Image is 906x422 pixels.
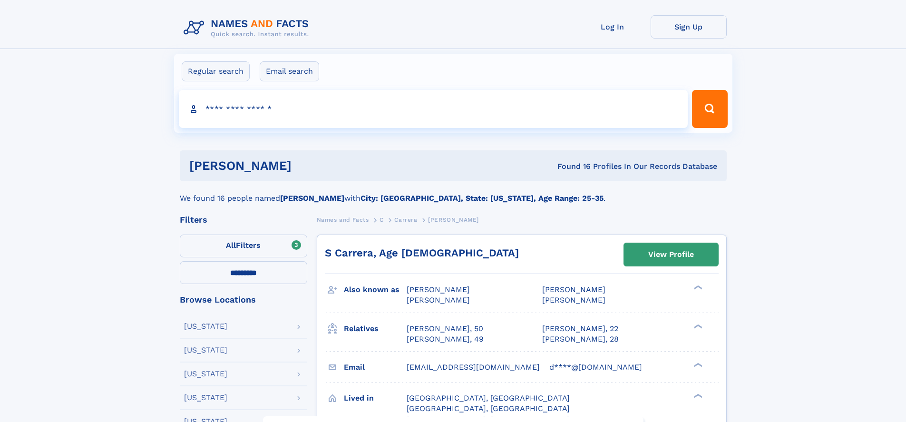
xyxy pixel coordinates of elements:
[260,61,319,81] label: Email search
[542,295,605,304] span: [PERSON_NAME]
[179,90,688,128] input: search input
[692,285,703,291] div: ❯
[184,370,227,378] div: [US_STATE]
[394,216,417,223] span: Carrera
[325,247,519,259] a: S Carrera, Age [DEMOGRAPHIC_DATA]
[344,321,407,337] h3: Relatives
[280,194,344,203] b: [PERSON_NAME]
[407,404,570,413] span: [GEOGRAPHIC_DATA], [GEOGRAPHIC_DATA]
[542,285,605,294] span: [PERSON_NAME]
[189,160,425,172] h1: [PERSON_NAME]
[407,285,470,294] span: [PERSON_NAME]
[344,359,407,375] h3: Email
[184,394,227,402] div: [US_STATE]
[407,324,483,334] a: [PERSON_NAME], 50
[226,241,236,250] span: All
[407,334,484,344] a: [PERSON_NAME], 49
[180,235,307,257] label: Filters
[182,61,250,81] label: Regular search
[180,295,307,304] div: Browse Locations
[692,90,727,128] button: Search Button
[344,282,407,298] h3: Also known as
[692,323,703,329] div: ❯
[424,161,717,172] div: Found 16 Profiles In Our Records Database
[624,243,718,266] a: View Profile
[407,295,470,304] span: [PERSON_NAME]
[184,346,227,354] div: [US_STATE]
[407,393,570,402] span: [GEOGRAPHIC_DATA], [GEOGRAPHIC_DATA]
[180,181,727,204] div: We found 16 people named with .
[407,363,540,372] span: [EMAIL_ADDRESS][DOMAIN_NAME]
[360,194,604,203] b: City: [GEOGRAPHIC_DATA], State: [US_STATE], Age Range: 25-35
[542,334,619,344] a: [PERSON_NAME], 28
[575,15,651,39] a: Log In
[184,323,227,330] div: [US_STATE]
[648,244,694,265] div: View Profile
[380,216,384,223] span: C
[692,393,703,399] div: ❯
[180,216,307,224] div: Filters
[542,324,618,334] a: [PERSON_NAME], 22
[180,15,317,41] img: Logo Names and Facts
[651,15,727,39] a: Sign Up
[692,362,703,368] div: ❯
[344,390,407,406] h3: Lived in
[428,216,479,223] span: [PERSON_NAME]
[380,214,384,226] a: C
[317,214,369,226] a: Names and Facts
[394,214,417,226] a: Carrera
